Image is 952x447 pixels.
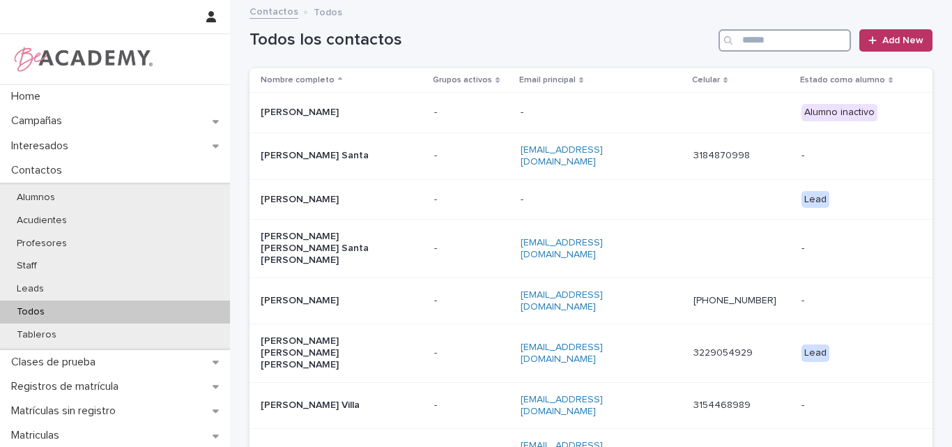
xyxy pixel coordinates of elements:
[801,295,910,307] p: -
[519,73,576,88] p: Email principal
[719,29,851,52] input: Search
[6,90,52,103] p: Home
[434,150,509,162] p: -
[249,132,932,179] tr: [PERSON_NAME] Santa-[EMAIL_ADDRESS][DOMAIN_NAME]3184870998 -
[261,295,400,307] p: [PERSON_NAME]
[261,231,400,266] p: [PERSON_NAME] [PERSON_NAME] Santa [PERSON_NAME]
[692,73,720,88] p: Celular
[249,93,932,133] tr: [PERSON_NAME]-- Alumno inactivo
[6,114,73,128] p: Campañas
[801,150,910,162] p: -
[433,73,492,88] p: Grupos activos
[249,179,932,220] tr: [PERSON_NAME]-- Lead
[249,220,932,278] tr: [PERSON_NAME] [PERSON_NAME] Santa [PERSON_NAME]-[EMAIL_ADDRESS][DOMAIN_NAME] -
[859,29,932,52] a: Add New
[249,382,932,429] tr: [PERSON_NAME] Villa-[EMAIL_ADDRESS][DOMAIN_NAME]3154468989 -
[801,191,829,209] div: Lead
[249,324,932,382] tr: [PERSON_NAME] [PERSON_NAME] [PERSON_NAME]-[EMAIL_ADDRESS][DOMAIN_NAME]3229054929 Lead
[261,400,400,411] p: [PERSON_NAME] Villa
[693,400,751,410] a: 3154468989
[434,194,509,206] p: -
[314,3,342,19] p: Todos
[6,192,66,204] p: Alumnos
[6,215,78,227] p: Acudientes
[434,347,509,359] p: -
[6,260,48,272] p: Staff
[693,151,750,160] a: 3184870998
[521,342,603,364] a: [EMAIL_ADDRESS][DOMAIN_NAME]
[693,296,776,305] a: [PHONE_NUMBER]
[434,400,509,411] p: -
[434,107,509,119] p: -
[801,344,829,362] div: Lead
[521,290,603,312] a: [EMAIL_ADDRESS][DOMAIN_NAME]
[6,139,79,153] p: Interesados
[434,243,509,255] p: -
[434,295,509,307] p: -
[6,306,56,318] p: Todos
[521,107,660,119] p: -
[11,45,154,73] img: WPrjXfSUmiLcdUfaYY4Q
[521,194,660,206] p: -
[261,150,400,162] p: [PERSON_NAME] Santa
[249,3,298,19] a: Contactos
[800,73,885,88] p: Estado como alumno
[801,243,910,255] p: -
[882,36,923,45] span: Add New
[693,348,753,358] a: 3229054929
[261,73,335,88] p: Nombre completo
[521,145,603,167] a: [EMAIL_ADDRESS][DOMAIN_NAME]
[6,356,107,369] p: Clases de prueba
[6,164,73,177] p: Contactos
[6,283,55,295] p: Leads
[6,429,70,442] p: Matriculas
[6,238,78,250] p: Profesores
[521,238,603,259] a: [EMAIL_ADDRESS][DOMAIN_NAME]
[801,400,910,411] p: -
[521,395,603,416] a: [EMAIL_ADDRESS][DOMAIN_NAME]
[249,30,713,50] h1: Todos los contactos
[261,194,400,206] p: [PERSON_NAME]
[6,380,130,393] p: Registros de matrícula
[6,404,127,418] p: Matrículas sin registro
[801,104,877,121] div: Alumno inactivo
[261,107,400,119] p: [PERSON_NAME]
[6,329,68,341] p: Tableros
[261,335,400,370] p: [PERSON_NAME] [PERSON_NAME] [PERSON_NAME]
[249,278,932,324] tr: [PERSON_NAME]-[EMAIL_ADDRESS][DOMAIN_NAME][PHONE_NUMBER] -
